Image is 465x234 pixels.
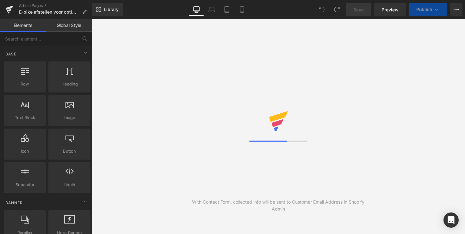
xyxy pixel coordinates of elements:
div: With Contact Form, collected info will be sent to Customer Email Address in Shopify Admin [185,199,372,212]
span: Text Block [6,114,44,121]
a: Mobile [234,3,250,16]
span: Row [6,81,44,87]
a: New Library [92,3,123,16]
a: Article Pages [19,3,92,8]
span: Button [50,148,89,155]
button: Undo [315,3,328,16]
span: E-bike afstellen voor optimaal comfort: stuurhoogte, zadel, display [19,9,80,15]
div: Open Intercom Messenger [443,212,459,228]
span: Library [104,7,119,12]
span: Base [5,51,17,57]
a: Tablet [219,3,234,16]
button: More [450,3,462,16]
span: Separator [6,181,44,188]
span: Liquid [50,181,89,188]
span: Save [353,6,364,13]
span: Icon [6,148,44,155]
span: Heading [50,81,89,87]
a: Desktop [189,3,204,16]
a: Laptop [204,3,219,16]
span: Preview [381,6,399,13]
button: Publish [409,3,447,16]
span: Publish [416,7,432,12]
span: Image [50,114,89,121]
a: Preview [374,3,406,16]
a: Global Style [46,19,92,32]
span: Banner [5,200,23,206]
button: Redo [331,3,343,16]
